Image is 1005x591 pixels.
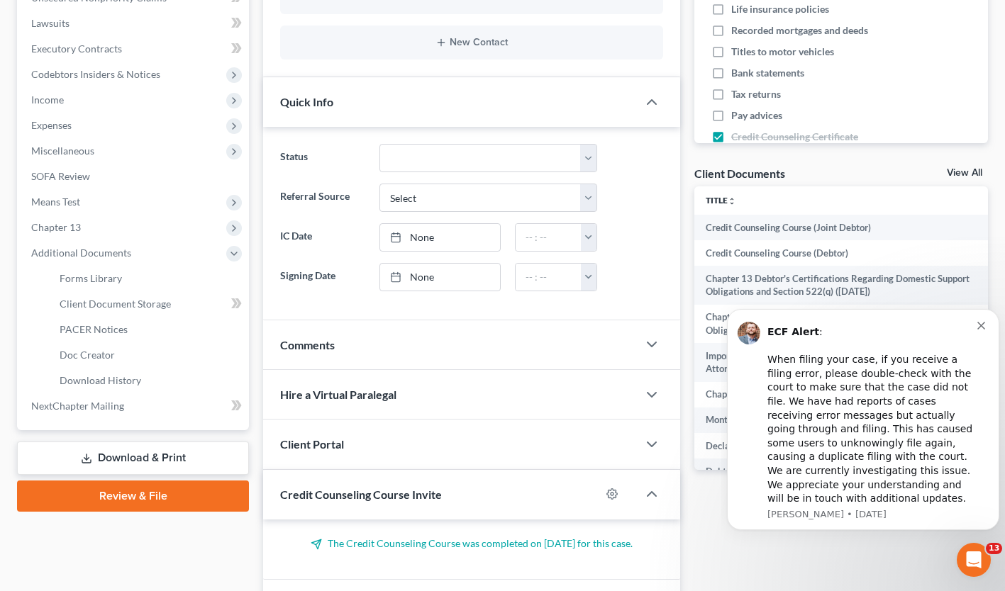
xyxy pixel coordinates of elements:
label: Signing Date [273,263,372,291]
button: New Contact [291,37,652,48]
span: Income [31,94,64,106]
span: Chapter 13 [31,221,81,233]
span: Recorded mortgages and deeds [731,23,868,38]
span: Doc Creator [60,349,115,361]
span: Expenses [31,119,72,131]
span: Titles to motor vehicles [731,45,834,59]
span: Executory Contracts [31,43,122,55]
span: Means Test [31,196,80,208]
i: unfold_more [728,197,736,206]
span: Bank statements [731,66,804,80]
a: Client Document Storage [48,291,249,317]
span: Pay advices [731,108,782,123]
label: IC Date [273,223,372,252]
a: Lawsuits [20,11,249,36]
a: View All [947,168,982,178]
a: Executory Contracts [20,36,249,62]
label: Status [273,144,372,172]
span: Client Portal [280,437,344,451]
iframe: Intercom notifications message [721,302,1005,553]
a: SOFA Review [20,164,249,189]
span: Forms Library [60,272,122,284]
a: NextChapter Mailing [20,393,249,419]
span: Download History [60,374,141,386]
a: Review & File [17,480,249,512]
label: Referral Source [273,184,372,212]
span: Comments [280,338,335,351]
span: Miscellaneous [31,145,94,157]
span: Quick Info [280,95,333,108]
span: 13 [986,543,1002,554]
div: Client Documents [694,166,785,181]
input: -- : -- [516,264,582,291]
a: PACER Notices [48,317,249,342]
span: Additional Documents [31,247,131,259]
p: The Credit Counseling Course was completed on [DATE] for this case. [280,536,663,551]
span: SOFA Review [31,170,90,182]
span: Life insurance policies [731,2,829,16]
a: None [380,264,499,291]
span: PACER Notices [60,323,128,335]
span: Tax returns [731,87,781,101]
span: Lawsuits [31,17,70,29]
span: Credit Counseling Course Invite [280,488,442,501]
a: Download History [48,368,249,393]
a: Titleunfold_more [706,195,736,206]
a: Doc Creator [48,342,249,368]
span: Hire a Virtual Paralegal [280,388,396,401]
span: Credit Counseling Certificate [731,130,858,144]
span: Codebtors Insiders & Notices [31,68,160,80]
a: None [380,224,499,251]
span: NextChapter Mailing [31,400,124,412]
iframe: Intercom live chat [957,543,991,577]
input: -- : -- [516,224,582,251]
a: Download & Print [17,441,249,475]
a: Forms Library [48,266,249,291]
span: Client Document Storage [60,298,171,310]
